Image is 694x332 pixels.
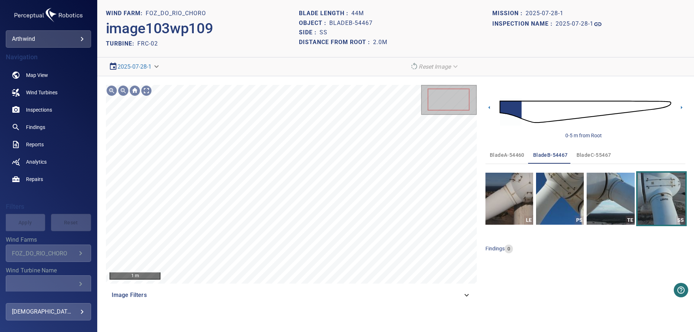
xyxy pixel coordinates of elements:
[12,33,85,45] div: arthwind
[146,10,206,17] h1: FOZ_DO_RIO_CHORO
[112,291,462,299] span: Image Filters
[6,153,91,171] a: analytics noActive
[526,10,564,17] h1: 2025-07-28-1
[485,173,533,225] a: LE
[6,268,91,273] label: Wind Turbine Name
[556,21,594,27] h1: 2025-07-28-1
[26,89,57,96] span: Wind Turbines
[638,173,685,225] a: SS
[117,63,152,70] a: 2025-07-28-1
[575,216,584,225] div: PS
[6,118,91,136] a: findings noActive
[329,20,373,27] h1: bladeB-54467
[577,151,611,160] span: bladeC-55467
[106,10,146,17] h1: WIND FARM:
[6,30,91,48] div: arthwind
[407,60,462,73] div: Reset Image
[26,158,47,165] span: Analytics
[106,60,163,73] div: 2025-07-28-1
[299,39,373,46] h1: Distance from root :
[12,250,76,257] div: FOZ_DO_RIO_CHORO
[419,63,451,70] em: Reset Image
[490,151,524,160] span: bladeA-54460
[533,151,568,160] span: bladeB-54467
[26,124,45,131] span: Findings
[536,173,584,225] a: PS
[6,53,91,61] h4: Navigation
[676,216,685,225] div: SS
[26,106,52,113] span: Inspections
[106,40,137,47] h2: TURBINE:
[626,216,635,225] div: TE
[556,20,602,29] a: 2025-07-28-1
[26,72,48,79] span: Map View
[6,66,91,84] a: map noActive
[492,10,526,17] h1: Mission :
[492,21,556,27] h1: Inspection name :
[351,10,364,17] h1: 44m
[6,101,91,118] a: inspections noActive
[117,85,129,96] div: Zoom out
[485,246,505,251] span: findings
[6,237,91,243] label: Wind Farms
[12,6,85,25] img: arthwind-logo
[320,29,327,36] h1: SS
[137,40,158,47] h2: FRC-02
[106,85,117,96] div: Zoom in
[12,306,85,318] div: [DEMOGRAPHIC_DATA] Proenca
[106,286,477,304] div: Image Filters
[505,246,513,253] span: 0
[6,203,91,210] h4: Filters
[299,29,320,36] h1: Side :
[524,216,533,225] div: LE
[587,173,634,225] a: TE
[6,245,91,262] div: Wind Farms
[6,136,91,153] a: reports noActive
[565,132,602,139] div: 0-5 m from Root
[106,20,213,37] h2: image103wp109
[6,275,91,293] div: Wind Turbine Name
[129,85,141,96] div: Go home
[373,39,387,46] h1: 2.0m
[6,171,91,188] a: repairs noActive
[299,20,329,27] h1: Object :
[26,141,44,148] span: Reports
[141,85,152,96] div: Toggle full page
[6,84,91,101] a: windturbines noActive
[500,91,671,133] img: d
[26,176,43,183] span: Repairs
[299,10,351,17] h1: Blade length :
